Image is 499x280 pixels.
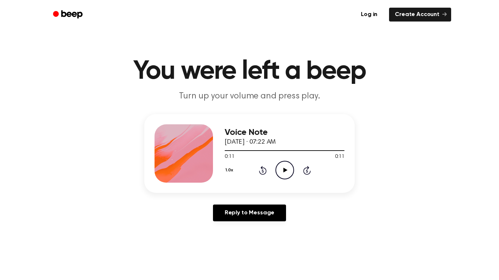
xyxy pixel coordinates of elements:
a: Reply to Message [213,205,286,221]
a: Log in [354,6,385,23]
a: Create Account [389,8,451,22]
span: [DATE] · 07:22 AM [225,139,276,145]
button: 1.0x [225,164,236,176]
span: 0:11 [225,153,234,161]
h1: You were left a beep [62,58,437,85]
h3: Voice Note [225,128,344,137]
p: Turn up your volume and press play. [109,90,390,102]
span: 0:11 [335,153,344,161]
a: Beep [48,8,89,22]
